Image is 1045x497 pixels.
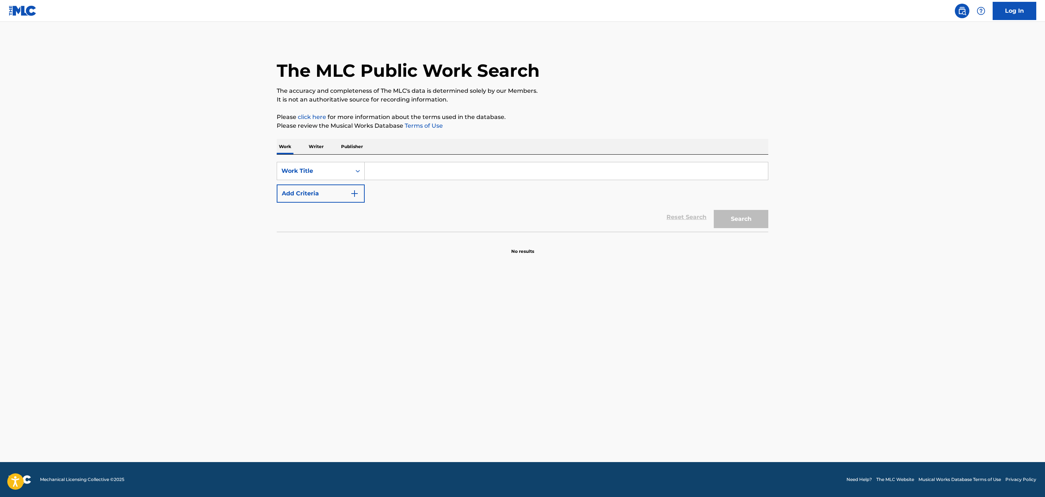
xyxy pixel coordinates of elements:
[974,4,988,18] div: Help
[1009,462,1045,497] iframe: Chat Widget
[977,7,985,15] img: help
[9,5,37,16] img: MLC Logo
[918,476,1001,483] a: Musical Works Database Terms of Use
[511,239,534,255] p: No results
[350,189,359,198] img: 9d2ae6d4665cec9f34b9.svg
[281,167,347,175] div: Work Title
[876,476,914,483] a: The MLC Website
[955,4,969,18] a: Public Search
[277,113,768,122] p: Please for more information about the terms used in the database.
[993,2,1036,20] a: Log In
[307,139,326,154] p: Writer
[277,162,768,232] form: Search Form
[277,60,540,81] h1: The MLC Public Work Search
[958,7,966,15] img: search
[1005,476,1036,483] a: Privacy Policy
[40,476,124,483] span: Mechanical Licensing Collective © 2025
[9,475,31,484] img: logo
[339,139,365,154] p: Publisher
[403,122,443,129] a: Terms of Use
[277,87,768,95] p: The accuracy and completeness of The MLC's data is determined solely by our Members.
[846,476,872,483] a: Need Help?
[277,184,365,203] button: Add Criteria
[277,122,768,130] p: Please review the Musical Works Database
[277,95,768,104] p: It is not an authoritative source for recording information.
[277,139,293,154] p: Work
[298,114,326,120] a: click here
